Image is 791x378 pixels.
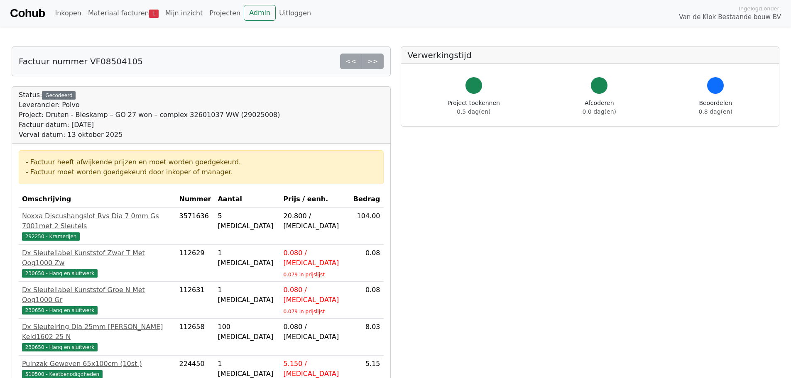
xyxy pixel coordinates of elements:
a: Materiaal facturen1 [85,5,162,22]
a: Noxxa Discushangslot Rvs Dia 7 0mm Gs 7001met 2 Sleutels292250 - Kramerijen [22,211,173,241]
th: Prijs / eenh. [280,191,350,208]
span: 1 [149,10,159,18]
div: Dx Sleutellabel Kunststof Zwar T Met Oog1000 Zw [22,248,173,268]
span: 0.0 dag(en) [583,108,616,115]
div: 1 [MEDICAL_DATA] [218,285,277,305]
td: 112658 [176,319,215,356]
div: 5 [MEDICAL_DATA] [218,211,277,231]
div: Verval datum: 13 oktober 2025 [19,130,280,140]
div: Dx Sleutellabel Kunststof Groe N Met Oog1000 Gr [22,285,173,305]
td: 104.00 [349,208,383,245]
span: 230650 - Hang en sluitwerk [22,306,98,315]
div: 0.080 / [MEDICAL_DATA] [284,248,346,268]
span: Ingelogd onder: [739,5,781,12]
th: Aantal [214,191,280,208]
div: Project: Druten - Bieskamp – GO 27 won – complex 32601037 WW (29025008) [19,110,280,120]
div: Dx Sleutelring Dia 25mm [PERSON_NAME] Keld1602 25 N [22,322,173,342]
div: Afcoderen [583,99,616,116]
a: Mijn inzicht [162,5,206,22]
h5: Factuur nummer VF08504105 [19,56,143,66]
div: - Factuur moet worden goedgekeurd door inkoper of manager. [26,167,377,177]
div: - Factuur heeft afwijkende prijzen en moet worden goedgekeurd. [26,157,377,167]
td: 8.03 [349,319,383,356]
span: 230650 - Hang en sluitwerk [22,269,98,278]
span: 0.8 dag(en) [699,108,732,115]
span: 292250 - Kramerijen [22,232,80,241]
a: Uitloggen [276,5,314,22]
span: 230650 - Hang en sluitwerk [22,343,98,351]
div: 0.080 / [MEDICAL_DATA] [284,322,346,342]
th: Omschrijving [19,191,176,208]
a: Inkopen [51,5,84,22]
th: Nummer [176,191,215,208]
div: 0.080 / [MEDICAL_DATA] [284,285,346,305]
sub: 0.079 in prijslijst [284,272,325,278]
div: Beoordelen [699,99,732,116]
td: 3571636 [176,208,215,245]
div: Status: [19,90,280,140]
a: Dx Sleutelring Dia 25mm [PERSON_NAME] Keld1602 25 N230650 - Hang en sluitwerk [22,322,173,352]
div: Gecodeerd [42,91,76,100]
span: 0.5 dag(en) [457,108,490,115]
td: 112631 [176,282,215,319]
div: Project toekennen [448,99,500,116]
span: Van de Klok Bestaande bouw BV [679,12,781,22]
td: 112629 [176,245,215,282]
div: Noxxa Discushangslot Rvs Dia 7 0mm Gs 7001met 2 Sleutels [22,211,173,231]
td: 0.08 [349,245,383,282]
a: Projecten [206,5,244,22]
a: Dx Sleutellabel Kunststof Groe N Met Oog1000 Gr230650 - Hang en sluitwerk [22,285,173,315]
a: Admin [244,5,276,21]
a: Dx Sleutellabel Kunststof Zwar T Met Oog1000 Zw230650 - Hang en sluitwerk [22,248,173,278]
a: Cohub [10,3,45,23]
div: 100 [MEDICAL_DATA] [218,322,277,342]
sub: 0.079 in prijslijst [284,309,325,315]
div: 20.800 / [MEDICAL_DATA] [284,211,346,231]
th: Bedrag [349,191,383,208]
h5: Verwerkingstijd [408,50,773,60]
div: Puinzak Geweven 65x100cm (10st ) [22,359,173,369]
div: Leverancier: Polvo [19,100,280,110]
td: 0.08 [349,282,383,319]
div: 1 [MEDICAL_DATA] [218,248,277,268]
div: Factuur datum: [DATE] [19,120,280,130]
